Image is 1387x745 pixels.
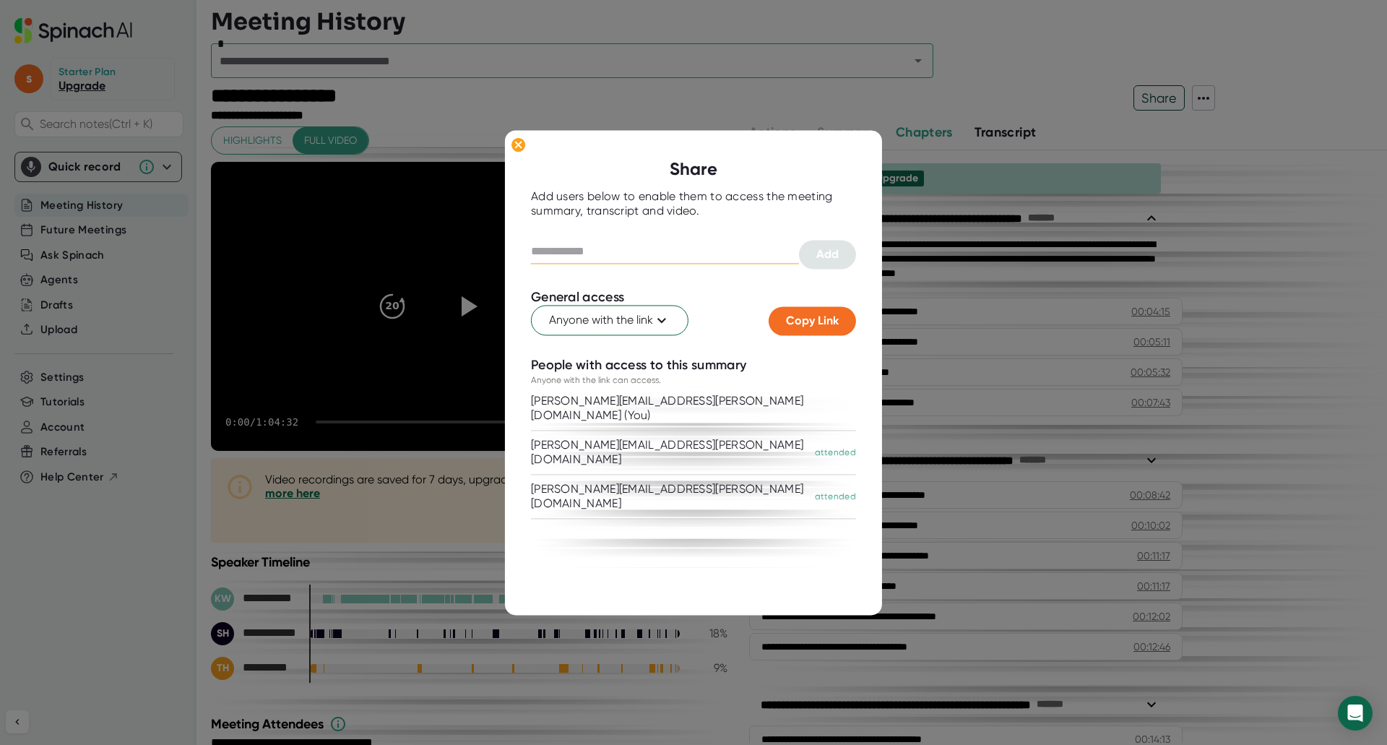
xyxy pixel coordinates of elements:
b: Share [670,158,717,179]
div: [PERSON_NAME][EMAIL_ADDRESS][PERSON_NAME][DOMAIN_NAME] [531,482,808,511]
div: [PERSON_NAME][EMAIL_ADDRESS][PERSON_NAME][DOMAIN_NAME] (You) [531,394,849,423]
div: attended [815,490,856,503]
span: Copy Link [786,314,839,328]
button: Add [799,240,856,269]
span: Add [816,247,839,261]
div: [PERSON_NAME][EMAIL_ADDRESS][PERSON_NAME][DOMAIN_NAME] [531,438,808,467]
div: People with access to this summary [531,358,746,374]
div: General access [531,289,624,306]
div: Add users below to enable them to access the meeting summary, transcript and video. [531,189,856,218]
span: Anyone with the link [549,312,670,330]
button: Anyone with the link [531,306,688,336]
div: Open Intercom Messenger [1338,696,1373,731]
button: Copy Link [769,307,856,336]
div: attended [815,446,856,459]
div: Anyone with the link can access. [531,374,661,387]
